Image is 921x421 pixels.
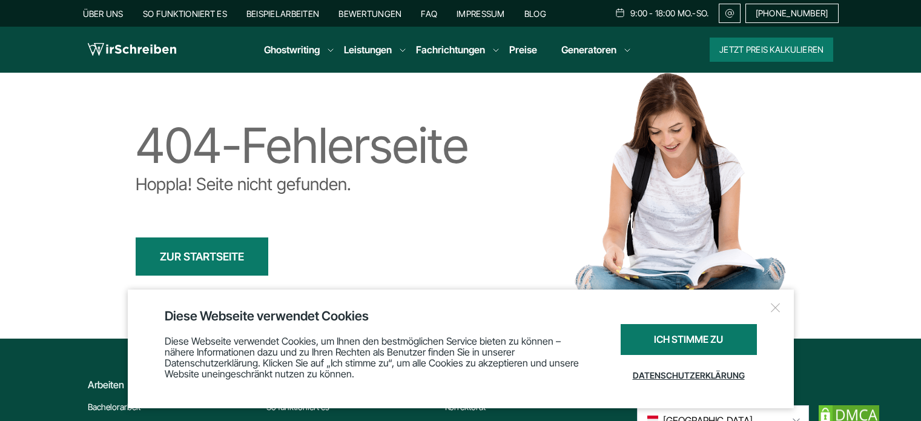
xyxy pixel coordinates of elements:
[246,8,319,19] a: Beispielarbeiten
[165,308,757,324] div: Diese Webseite verwendet Cookies
[710,38,833,62] button: Jetzt Preis kalkulieren
[136,237,268,276] a: ZUR STARTSEITE
[561,42,616,57] a: Generatoren
[621,324,757,355] div: Ich stimme zu
[745,4,839,23] a: [PHONE_NUMBER]
[509,44,537,56] a: Preise
[621,361,757,390] a: Datenschutzerklärung
[457,8,505,19] a: Impressum
[136,114,469,177] div: 404-Fehlerseite
[344,42,392,57] a: Leistungen
[264,42,320,57] a: Ghostwriting
[83,8,124,19] a: Über uns
[416,42,485,57] a: Fachrichtungen
[338,8,401,19] a: Bewertungen
[756,8,828,18] span: [PHONE_NUMBER]
[615,8,626,18] img: Schedule
[165,324,590,390] div: Diese Webseite verwendet Cookies, um Ihnen den bestmöglichen Service bieten zu können – nähere In...
[724,8,735,18] img: Email
[630,8,709,18] span: 9:00 - 18:00 Mo.-So.
[88,41,176,59] img: logo wirschreiben
[421,8,437,19] a: FAQ
[524,8,546,19] a: Blog
[88,377,256,392] div: Arbeiten
[136,177,469,191] p: Hoppla! Seite nicht gefunden.
[143,8,227,19] a: So funktioniert es
[88,400,140,414] a: Bachelorarbeit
